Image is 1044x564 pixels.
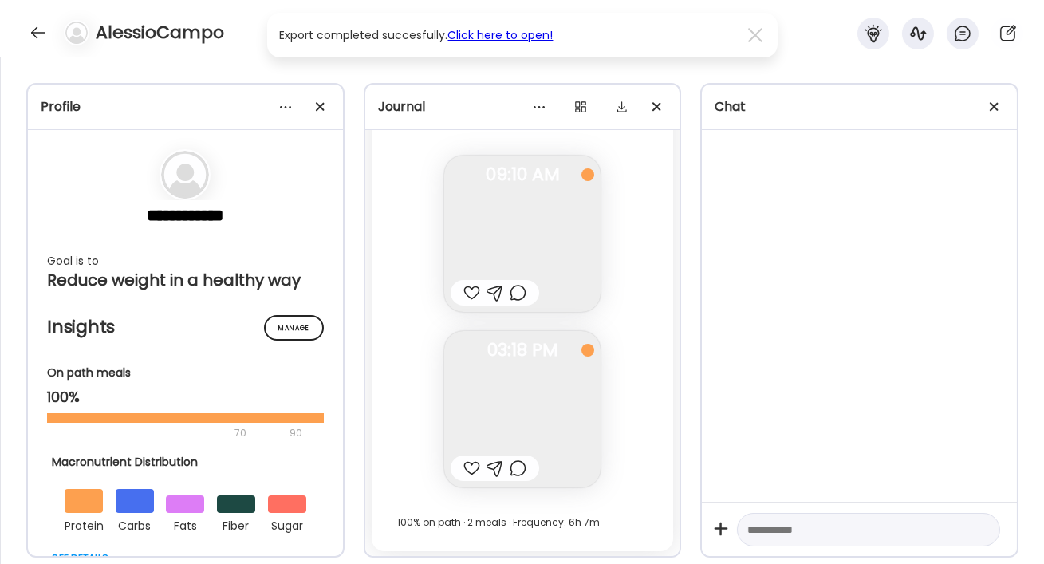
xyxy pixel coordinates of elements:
[47,424,285,443] div: 70
[47,270,324,290] div: Reduce weight in a healthy way
[52,454,318,471] div: Macronutrient Distribution
[715,97,1004,116] div: Chat
[47,315,324,339] h2: Insights
[378,97,668,116] div: Journal
[47,365,324,381] div: On path meals
[166,513,204,535] div: fats
[264,315,324,341] div: Manage
[288,424,304,443] div: 90
[444,343,601,357] span: 03:18 PM
[96,20,224,45] h4: AlessioCampo
[397,513,648,532] div: 100% on path · 2 meals · Frequency: 6h 7m
[448,27,554,43] a: Click here to open!
[268,513,306,535] div: sugar
[47,251,324,270] div: Goal is to
[65,513,103,535] div: protein
[444,168,601,182] span: 09:10 AM
[65,22,88,44] img: bg-avatar-default.svg
[217,513,255,535] div: fiber
[161,151,209,199] img: bg-avatar-default.svg
[47,388,324,407] div: 100%
[41,97,330,116] div: Profile
[280,26,739,45] div: Export completed succesfully.
[116,513,154,535] div: carbs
